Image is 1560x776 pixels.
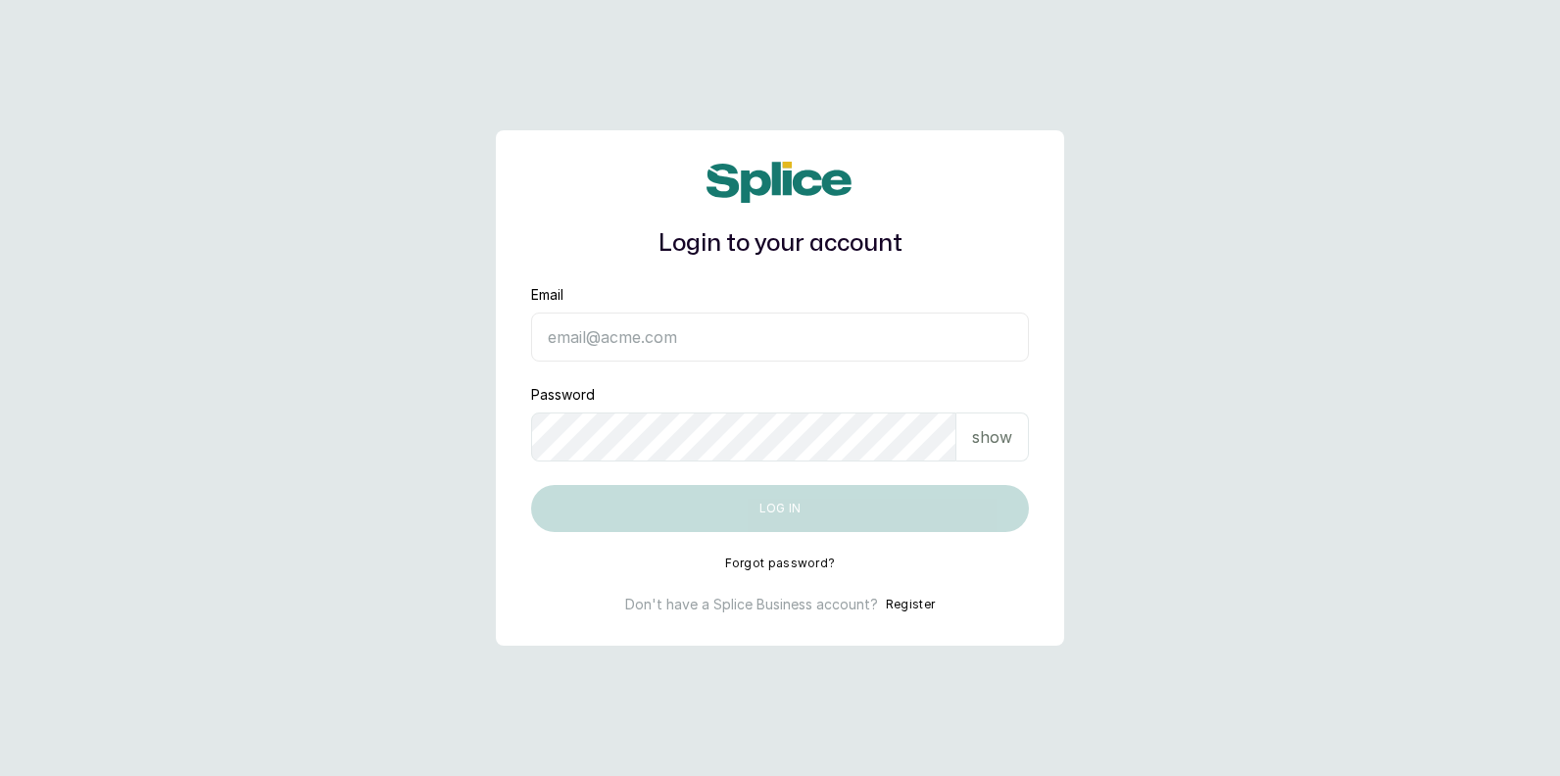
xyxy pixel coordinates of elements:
button: Register [886,595,935,614]
button: Log in [531,485,1029,532]
p: show [972,425,1012,449]
p: Don't have a Splice Business account? [625,595,878,614]
label: Password [531,385,595,405]
button: Forgot password? [725,556,836,571]
h1: Login to your account [531,226,1029,262]
label: Email [531,285,563,305]
input: email@acme.com [531,313,1029,362]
